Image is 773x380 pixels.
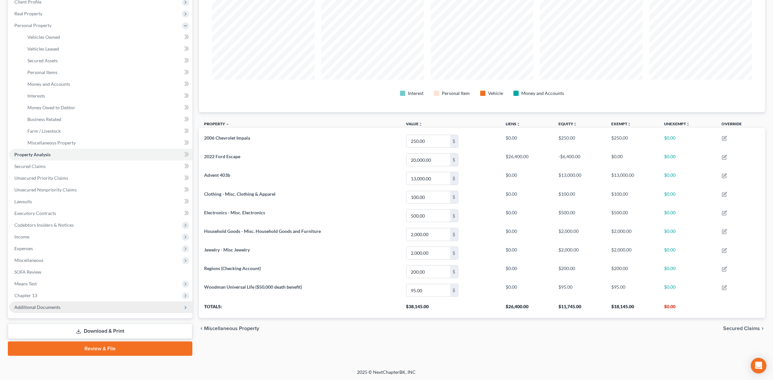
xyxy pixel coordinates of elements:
span: 2022 Ford Escape [204,154,240,159]
span: Secured Claims [14,163,46,169]
input: 0.00 [407,191,450,204]
div: Money and Accounts [521,90,564,97]
td: $250.00 [606,132,659,150]
span: Lawsuits [14,199,32,204]
div: $ [450,210,458,222]
td: $13,000.00 [606,169,659,188]
button: chevron_left Miscellaneous Property [199,326,259,331]
td: $500.00 [553,206,606,225]
a: Executory Contracts [9,207,192,219]
th: Totals: [199,300,401,318]
a: Unexemptunfold_more [664,121,690,126]
td: $0.00 [500,225,553,244]
span: Expenses [14,246,33,251]
span: Income [14,234,29,239]
span: Electronics - Misc. Electronics [204,210,265,215]
input: 0.00 [407,228,450,241]
a: Unsecured Nonpriority Claims [9,184,192,196]
span: Additional Documents [14,304,60,310]
input: 0.00 [407,210,450,222]
input: 0.00 [407,266,450,278]
span: Chapter 13 [14,293,37,298]
th: $11,745.00 [553,300,606,318]
td: $0.00 [659,263,716,281]
span: Advent 403b [204,172,230,178]
input: 0.00 [407,154,450,166]
span: 2006 Chevrolet Impala [204,135,250,141]
i: unfold_more [419,122,423,126]
i: chevron_left [199,326,204,331]
span: Vehicles Owned [27,34,60,40]
a: Valueunfold_more [406,121,423,126]
a: Property expand_less [204,121,230,126]
span: Vehicles Leased [27,46,59,52]
span: Money and Accounts [27,81,70,87]
input: 0.00 [407,247,450,259]
span: Money Owed to Debtor [27,105,75,110]
i: expand_less [226,122,230,126]
td: $0.00 [659,150,716,169]
td: $0.00 [500,244,553,262]
th: Override [717,117,765,132]
i: unfold_more [686,122,690,126]
td: $0.00 [500,281,553,300]
td: $2,000.00 [553,225,606,244]
input: 0.00 [407,172,450,185]
td: $0.00 [659,281,716,300]
span: Interests [27,93,45,99]
a: Download & Print [8,324,192,339]
span: Miscellaneous Property [204,326,259,331]
td: $13,000.00 [553,169,606,188]
a: Personal Items [22,67,192,78]
div: Interest [408,90,424,97]
td: $200.00 [553,263,606,281]
td: $200.00 [606,263,659,281]
th: $0.00 [659,300,716,318]
th: $18,145.00 [606,300,659,318]
div: $ [450,154,458,166]
td: $500.00 [606,206,659,225]
div: $ [450,191,458,204]
td: $2,000.00 [553,244,606,262]
td: $0.00 [500,206,553,225]
td: $0.00 [500,132,553,150]
a: Miscellaneous Property [22,137,192,149]
span: Household Goods - Misc. Household Goods and Furniture [204,228,321,234]
a: Interests [22,90,192,102]
td: $26,400.00 [500,150,553,169]
a: Business Related [22,114,192,125]
span: Codebtors Insiders & Notices [14,222,74,228]
a: SOFA Review [9,266,192,278]
span: Means Test [14,281,37,286]
div: Open Intercom Messenger [751,358,766,373]
a: Unsecured Priority Claims [9,172,192,184]
a: Review & File [8,342,192,356]
div: Personal Item [442,90,470,97]
td: $95.00 [606,281,659,300]
div: $ [450,284,458,296]
td: $0.00 [659,169,716,188]
span: Miscellaneous [14,257,43,263]
td: $0.00 [606,150,659,169]
td: $0.00 [500,169,553,188]
i: unfold_more [627,122,631,126]
div: $ [450,172,458,185]
a: Vehicles Leased [22,43,192,55]
a: Lawsuits [9,196,192,207]
a: Farm / Livestock [22,125,192,137]
a: Exemptunfold_more [611,121,631,126]
a: Liensunfold_more [506,121,520,126]
td: $0.00 [659,225,716,244]
span: Personal Property [14,23,52,28]
div: $ [450,135,458,147]
span: Personal Items [27,69,57,75]
div: Vehicle [488,90,503,97]
i: chevron_right [760,326,765,331]
span: SOFA Review [14,269,41,275]
td: $0.00 [659,132,716,150]
td: $0.00 [659,188,716,206]
a: Property Analysis [9,149,192,160]
span: Real Property [14,11,42,16]
i: unfold_more [573,122,577,126]
span: Executory Contracts [14,210,56,216]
